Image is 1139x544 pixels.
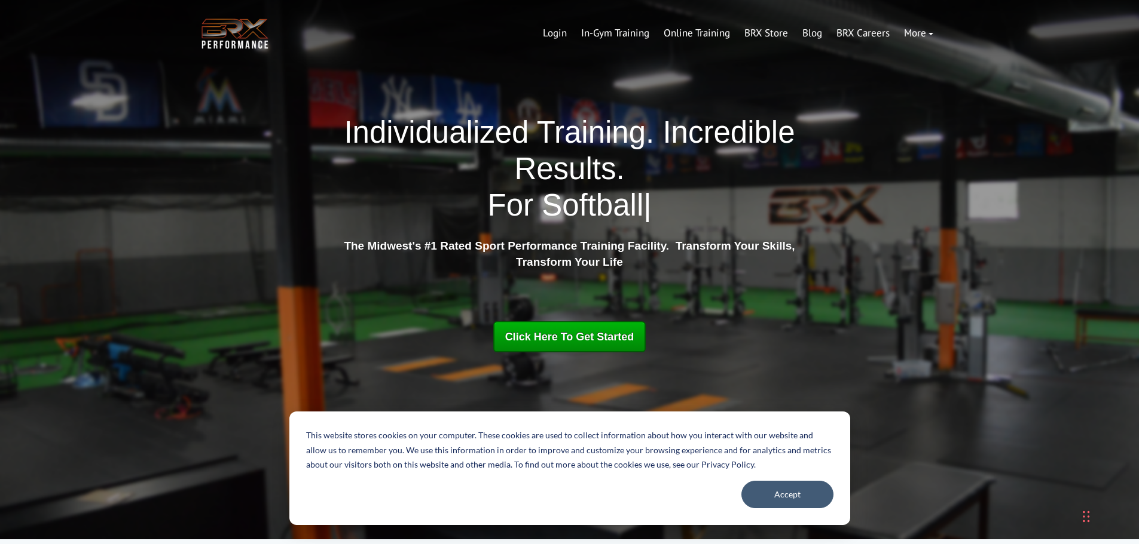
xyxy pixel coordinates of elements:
iframe: Chat Widget [969,415,1139,544]
span: For Softball [487,188,643,222]
a: More [897,19,940,48]
img: BRX Transparent Logo-2 [199,16,271,52]
h1: Individualized Training. Incredible Results. [340,114,800,224]
strong: The Midwest's #1 Rated Sport Performance Training Facility. Transform Your Skills, Transform Your... [344,239,795,268]
a: Blog [795,19,829,48]
div: Drag [1083,499,1090,534]
a: Click Here To Get Started [493,321,646,352]
a: BRX Store [737,19,795,48]
span: | [643,188,651,222]
a: BRX Careers [829,19,897,48]
a: In-Gym Training [574,19,656,48]
button: Accept [741,481,833,508]
div: Cookie banner [289,411,850,525]
div: Navigation Menu [536,19,940,48]
p: This website stores cookies on your computer. These cookies are used to collect information about... [306,428,833,472]
span: Click Here To Get Started [505,331,634,343]
a: Login [536,19,574,48]
a: Online Training [656,19,737,48]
